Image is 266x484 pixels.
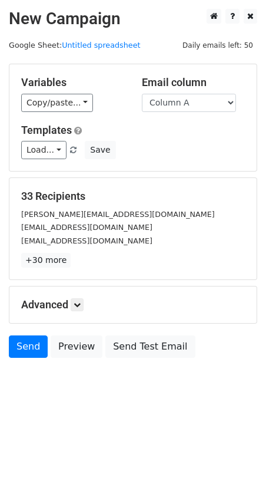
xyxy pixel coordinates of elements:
small: [EMAIL_ADDRESS][DOMAIN_NAME] [21,236,152,245]
span: Daily emails left: 50 [178,39,257,52]
small: Google Sheet: [9,41,141,50]
h5: Variables [21,76,124,89]
h5: Advanced [21,298,245,311]
small: [EMAIL_ADDRESS][DOMAIN_NAME] [21,223,152,232]
a: Send [9,335,48,358]
a: Load... [21,141,66,159]
a: Untitled spreadsheet [62,41,140,50]
button: Save [85,141,115,159]
a: Daily emails left: 50 [178,41,257,50]
a: Templates [21,124,72,136]
h5: Email column [142,76,245,89]
a: Send Test Email [105,335,195,358]
h2: New Campaign [9,9,257,29]
a: +30 more [21,253,71,268]
h5: 33 Recipients [21,190,245,203]
a: Preview [51,335,102,358]
small: [PERSON_NAME][EMAIL_ADDRESS][DOMAIN_NAME] [21,210,215,219]
a: Copy/paste... [21,94,93,112]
